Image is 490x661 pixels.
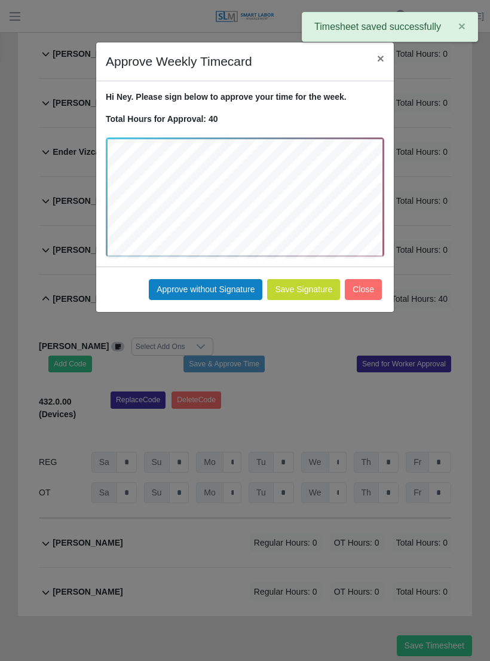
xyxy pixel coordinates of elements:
[149,279,262,300] button: Approve without Signature
[458,19,465,33] span: ×
[302,12,478,42] div: Timesheet saved successfully
[106,114,218,124] strong: Total Hours for Approval: 40
[267,279,340,300] button: Save Signature
[106,52,252,71] h4: Approve Weekly Timecard
[377,51,384,65] span: ×
[345,279,382,300] button: Close
[106,92,347,102] strong: Hi Ney. Please sign below to approve your time for the week.
[367,42,394,74] button: Close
